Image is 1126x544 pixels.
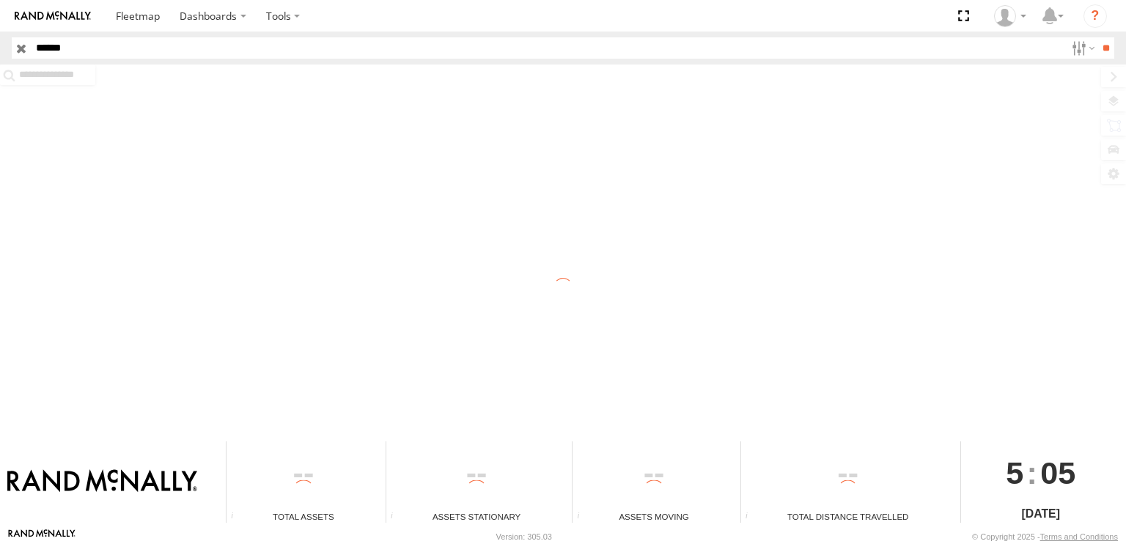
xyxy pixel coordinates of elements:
div: Version: 305.03 [496,532,552,541]
div: © Copyright 2025 - [972,532,1118,541]
img: rand-logo.svg [15,11,91,21]
div: Total distance travelled by all assets within specified date range and applied filters [741,512,763,523]
div: Total number of Enabled Assets [227,512,249,523]
div: [DATE] [961,505,1121,523]
div: Assets Moving [573,510,735,523]
img: Rand McNally [7,469,197,494]
span: 05 [1040,441,1075,504]
span: 5 [1006,441,1023,504]
div: Jose Goitia [989,5,1031,27]
div: Assets Stationary [386,510,567,523]
div: Total Distance Travelled [741,510,955,523]
a: Visit our Website [8,529,76,544]
i: ? [1083,4,1107,28]
div: Total number of assets current stationary. [386,512,408,523]
div: : [961,441,1121,504]
div: Total number of assets current in transit. [573,512,595,523]
div: Total Assets [227,510,380,523]
label: Search Filter Options [1066,37,1097,59]
a: Terms and Conditions [1040,532,1118,541]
